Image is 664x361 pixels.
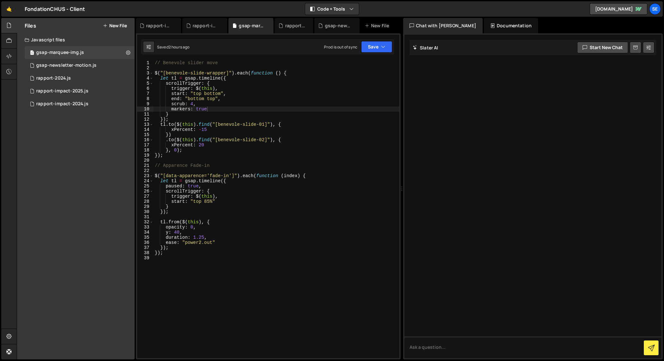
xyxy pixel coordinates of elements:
div: 5 [137,81,154,86]
div: 3 [137,71,154,76]
div: 21 [137,163,154,168]
div: 22 [137,168,154,173]
div: rapport-impact-2025.js [36,88,88,94]
div: 17 [137,142,154,148]
div: 15 [137,132,154,137]
div: rapport-impact-2024.js [25,98,135,110]
div: rapport-2024.js [285,22,306,29]
div: 39 [137,255,154,261]
div: rapport-2024.js [36,75,71,81]
div: 6 [137,86,154,91]
div: 23 [137,173,154,178]
div: FondationCHUS - Client [25,5,85,13]
div: Javascript files [17,33,135,46]
span: 1 [30,51,34,56]
div: 16 [137,137,154,142]
div: 32 [137,219,154,225]
div: Prod is out of sync [324,44,357,50]
div: 11 [137,112,154,117]
a: Se [649,3,661,15]
div: 26 [137,189,154,194]
div: New File [365,22,392,29]
h2: Slater AI [413,45,438,51]
div: 37 [137,245,154,250]
div: 14 [137,127,154,132]
div: gsap-marquee-img.js [239,22,266,29]
div: 25 [137,184,154,189]
a: [DOMAIN_NAME] [590,3,647,15]
div: 18 [137,148,154,153]
div: 36 [137,240,154,245]
div: gsap-newsletter-motion.js [25,59,135,72]
div: 34 [137,230,154,235]
div: 20 [137,158,154,163]
div: 9 [137,101,154,107]
div: 2 [137,65,154,71]
div: rapport-impact-2025.js [146,22,173,29]
div: 9197/37632.js [25,46,135,59]
h2: Files [25,22,36,29]
div: Chat with [PERSON_NAME] [403,18,483,33]
div: 4 [137,76,154,81]
div: 38 [137,250,154,255]
div: 8 [137,96,154,101]
div: 29 [137,204,154,209]
div: 28 [137,199,154,204]
div: 7 [137,91,154,96]
div: 33 [137,225,154,230]
div: rapport-impact-2024.js [193,22,220,29]
div: rapport-impact-2024.js [36,101,88,107]
div: 13 [137,122,154,127]
div: 35 [137,235,154,240]
a: 🤙 [1,1,17,17]
div: rapport-2024.js [25,72,135,85]
div: gsap-newsletter-motion.js [325,22,352,29]
div: gsap-marquee-img.js [36,50,84,56]
div: Documentation [484,18,538,33]
button: Save [361,41,392,53]
div: 24 [137,178,154,184]
div: 2 hours ago [169,44,190,50]
div: 10 [137,107,154,112]
button: New File [103,23,127,28]
div: Saved [157,44,190,50]
div: gsap-newsletter-motion.js [36,63,96,68]
button: Code + Tools [305,3,359,15]
div: 31 [137,214,154,219]
div: 30 [137,209,154,214]
div: 1 [137,60,154,65]
div: rapport-impact-2025.js [25,85,135,98]
button: Start new chat [577,42,628,53]
div: 19 [137,153,154,158]
div: 12 [137,117,154,122]
div: 27 [137,194,154,199]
